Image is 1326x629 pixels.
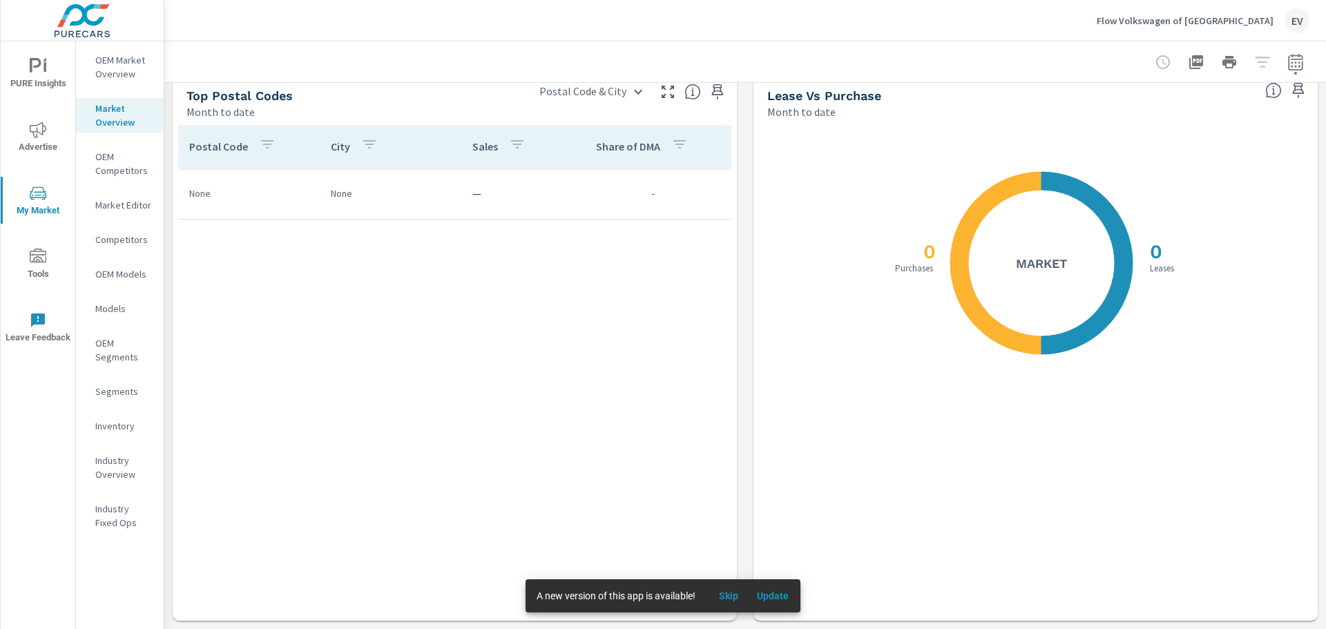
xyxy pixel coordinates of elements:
div: Postal Code & City [531,79,651,104]
div: Inventory [76,416,164,436]
p: Market Editor [95,198,153,212]
button: Update [751,585,795,607]
p: Market Overview [95,101,153,129]
span: Save this to your personalized report [707,81,729,103]
p: OEM Market Overview [95,53,153,81]
div: Industry Overview [76,450,164,485]
p: Postal Code [189,139,248,153]
button: Make Fullscreen [657,81,679,103]
button: Skip [707,585,751,607]
p: Industry Fixed Ops [95,502,153,530]
button: Print Report [1215,48,1243,76]
div: EV [1285,8,1309,33]
p: - [651,185,655,202]
div: Industry Fixed Ops [76,499,164,533]
p: — [472,185,547,202]
p: Leases [1147,264,1177,273]
div: OEM Competitors [76,146,164,181]
span: My Market [5,185,71,219]
div: Models [76,298,164,319]
button: Select Date Range [1282,48,1309,76]
div: Market Editor [76,195,164,215]
h2: 0 [1147,240,1162,263]
p: Models [95,302,153,316]
span: Tools [5,249,71,282]
p: Industry Overview [95,454,153,481]
h5: Top Postal Codes [186,88,293,103]
div: Competitors [76,229,164,250]
span: A new version of this app is available! [537,590,695,601]
span: Update [756,590,789,602]
div: Segments [76,381,164,402]
span: Top Postal Codes shows you how you rank, in terms of sales, to other dealerships in your market. ... [684,84,701,100]
p: OEM Segments [95,336,153,364]
h2: 0 [921,240,936,263]
p: Inventory [95,419,153,433]
p: Segments [95,385,153,398]
p: Purchases [892,264,936,273]
h5: Lease vs Purchase [767,88,881,103]
p: Competitors [95,233,153,246]
span: PURE Insights [5,58,71,92]
div: OEM Market Overview [76,50,164,84]
p: OEM Models [95,267,153,281]
p: Month to date [767,104,836,120]
span: Leave Feedback [5,312,71,346]
span: Save this to your personalized report [1287,79,1309,101]
p: OEM Competitors [95,150,153,177]
p: Share of DMA [596,139,660,153]
span: Skip [712,590,745,602]
div: nav menu [1,41,75,359]
p: Sales [472,139,498,153]
div: Market Overview [76,98,164,133]
button: "Export Report to PDF" [1182,48,1210,76]
p: None [189,186,309,200]
div: OEM Models [76,264,164,284]
p: Month to date [186,104,255,120]
div: OEM Segments [76,333,164,367]
p: None [331,186,450,200]
span: Advertise [5,122,71,155]
p: City [331,139,350,153]
h5: Market [1016,255,1067,271]
p: Flow Volkswagen of [GEOGRAPHIC_DATA] [1097,14,1274,27]
span: Understand how shoppers are deciding to purchase vehicles. Sales data is based off market registr... [1265,82,1282,99]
